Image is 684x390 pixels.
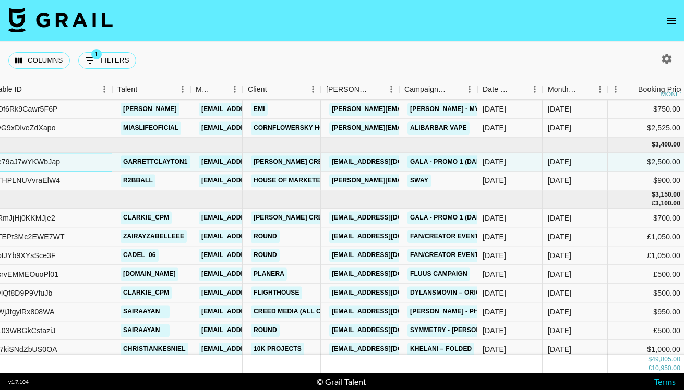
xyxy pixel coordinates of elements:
[251,287,302,300] a: Flighthouse
[121,103,179,116] a: [PERSON_NAME]
[655,190,680,199] div: 3,150.00
[121,121,181,135] a: miaslifeoficial
[317,376,366,387] div: © Grail Talent
[548,79,578,100] div: Month Due
[548,123,571,133] div: Nov '25
[483,288,506,298] div: 16/09/2025
[329,287,446,300] a: [EMAIL_ADDRESS][DOMAIN_NAME]
[407,121,470,135] a: Alibarbar Vape
[483,176,506,186] div: 09/06/2025
[329,121,499,135] a: [PERSON_NAME][EMAIL_ADDRESS][DOMAIN_NAME]
[251,268,287,281] a: Planera
[199,174,316,187] a: [EMAIL_ADDRESS][DOMAIN_NAME]
[652,190,655,199] div: $
[251,230,280,243] a: Round
[648,364,652,373] div: £
[548,269,571,279] div: Sep '25
[512,82,527,96] button: Sort
[117,79,137,100] div: Talent
[329,249,446,262] a: [EMAIL_ADDRESS][DOMAIN_NAME]
[199,121,316,135] a: [EMAIL_ADDRESS][DOMAIN_NAME]
[251,121,407,135] a: CORNFLOWERSKY HOLDINGS [DOMAIN_NAME].
[329,103,499,116] a: [PERSON_NAME][EMAIL_ADDRESS][DOMAIN_NAME]
[407,306,518,319] a: [PERSON_NAME] - Photograph
[329,268,446,281] a: [EMAIL_ADDRESS][DOMAIN_NAME]
[483,231,506,242] div: 22/07/2025
[321,79,399,100] div: Booker
[329,174,499,187] a: [PERSON_NAME][EMAIL_ADDRESS][DOMAIN_NAME]
[548,325,571,336] div: Sep '25
[329,212,446,225] a: [EMAIL_ADDRESS][DOMAIN_NAME]
[8,52,70,69] button: Select columns
[305,81,321,97] button: Menu
[483,104,506,115] div: 07/11/2024
[199,324,316,337] a: [EMAIL_ADDRESS][DOMAIN_NAME]
[407,343,474,356] a: Khelani – Folded
[652,355,680,364] div: 49,805.00
[199,306,316,319] a: [EMAIL_ADDRESS][DOMAIN_NAME]
[548,344,571,355] div: Sep '25
[399,79,477,100] div: Campaign (Type)
[121,287,172,300] a: clarkie_cpm
[483,79,512,100] div: Date Created
[196,79,212,100] div: Manager
[548,250,571,261] div: Sep '25
[483,344,506,355] div: 07/09/2025
[655,199,680,208] div: 3,100.00
[267,82,282,96] button: Sort
[407,174,431,187] a: Sway
[251,212,429,225] a: [PERSON_NAME] Creative KK ([GEOGRAPHIC_DATA])
[326,79,369,100] div: [PERSON_NAME]
[78,52,136,69] button: Show filters
[199,249,316,262] a: [EMAIL_ADDRESS][DOMAIN_NAME]
[248,79,267,100] div: Client
[407,155,517,168] a: GALA - Promo 1 (Dance Clip A)
[462,81,477,97] button: Menu
[407,103,501,116] a: [PERSON_NAME] - My love
[137,82,152,96] button: Sort
[407,230,581,243] a: Fan/creator event with [PERSON_NAME] | [DATE]
[97,81,112,97] button: Menu
[407,268,470,281] a: Fluus Campaign
[652,364,680,373] div: 10,950.00
[22,82,37,96] button: Sort
[592,81,608,97] button: Menu
[199,343,316,356] a: [EMAIL_ADDRESS][DOMAIN_NAME]
[661,10,682,31] button: open drawer
[329,324,446,337] a: [EMAIL_ADDRESS][DOMAIN_NAME]
[121,324,170,337] a: sairaayan__
[407,324,508,337] a: Symmetry - [PERSON_NAME]
[404,79,447,100] div: Campaign (Type)
[648,355,652,364] div: $
[251,174,332,187] a: House of Marketers
[121,268,178,281] a: [DOMAIN_NAME]
[477,79,543,100] div: Date Created
[91,49,102,59] span: 1
[199,230,316,243] a: [EMAIL_ADDRESS][DOMAIN_NAME]
[199,212,316,225] a: [EMAIL_ADDRESS][DOMAIN_NAME]
[652,199,655,208] div: £
[483,307,506,317] div: 29/09/2025
[175,81,190,97] button: Menu
[121,230,187,243] a: zairayzabelleee
[227,81,243,97] button: Menu
[383,81,399,97] button: Menu
[329,155,446,168] a: [EMAIL_ADDRESS][DOMAIN_NAME]
[251,324,280,337] a: Round
[483,213,506,223] div: 16/09/2025
[121,212,172,225] a: clarkie_cpm
[251,103,268,116] a: EMI
[548,104,571,115] div: Nov '25
[548,231,571,242] div: Sep '25
[652,141,655,150] div: $
[199,155,316,168] a: [EMAIL_ADDRESS][DOMAIN_NAME]
[329,306,446,319] a: [EMAIL_ADDRESS][DOMAIN_NAME]
[623,82,638,96] button: Sort
[638,79,684,100] div: Booking Price
[199,268,316,281] a: [EMAIL_ADDRESS][DOMAIN_NAME]
[121,306,170,319] a: sairaayan__
[329,230,446,243] a: [EMAIL_ADDRESS][DOMAIN_NAME]
[199,103,316,116] a: [EMAIL_ADDRESS][DOMAIN_NAME]
[655,141,680,150] div: 3,400.00
[548,307,571,317] div: Sep '25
